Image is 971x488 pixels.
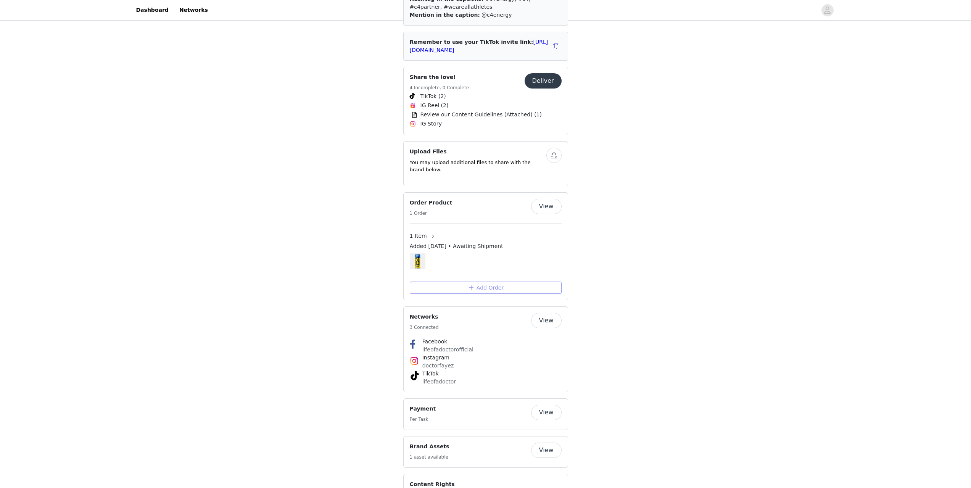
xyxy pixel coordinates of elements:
button: View [531,443,562,458]
p: lifeofadoctorofficial [422,346,549,354]
p: doctorfayez [422,362,549,370]
span: @c4energy [481,12,512,18]
h4: Facebook [422,338,549,346]
div: avatar [824,4,831,16]
a: [URL][DOMAIN_NAME] [410,39,548,53]
span: Mention in the caption: [410,12,480,18]
div: Networks [403,306,568,392]
a: Networks [175,2,213,19]
p: lifeofadoctor [422,378,549,386]
img: Instagram Icon [410,356,419,366]
h5: Per Task [410,416,436,423]
h4: TikTok [422,370,549,378]
button: Add Order [410,282,562,294]
h4: Share the love! [410,73,469,81]
img: C4 Performance Energy® Carbonated [410,253,425,269]
button: View [531,199,562,214]
h4: Payment [410,405,436,413]
h4: Order Product [410,199,452,207]
h5: 4 Incomplete, 0 Complete [410,84,469,91]
span: IG Story [420,120,442,128]
span: Remember to use your TikTok invite link: [410,39,548,53]
h4: Networks [410,313,439,321]
div: Brand Assets [403,436,568,468]
h5: 1 asset available [410,454,449,461]
span: IG Reel (2) [420,101,449,110]
button: View [531,313,562,328]
img: Instagram Reels Icon [410,103,416,109]
span: TikTok (2) [420,92,446,100]
img: Instagram Icon [410,121,416,127]
div: Payment [403,398,568,430]
div: Order Product [403,192,568,300]
div: Share the love! [403,67,568,135]
h5: 1 Order [410,210,452,217]
h4: Instagram [422,354,549,362]
span: 1 Item [410,232,427,240]
button: Deliver [525,73,562,89]
h5: 3 Connected [410,324,439,331]
span: Added [DATE] • Awaiting Shipment [410,242,503,250]
p: You may upload additional files to share with the brand below. [410,159,546,174]
button: View [531,405,562,420]
h4: Upload Files [410,148,546,156]
h4: Brand Assets [410,443,449,451]
a: Dashboard [132,2,173,19]
span: Review our Content Guidelines (Attached) (1) [420,111,542,119]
